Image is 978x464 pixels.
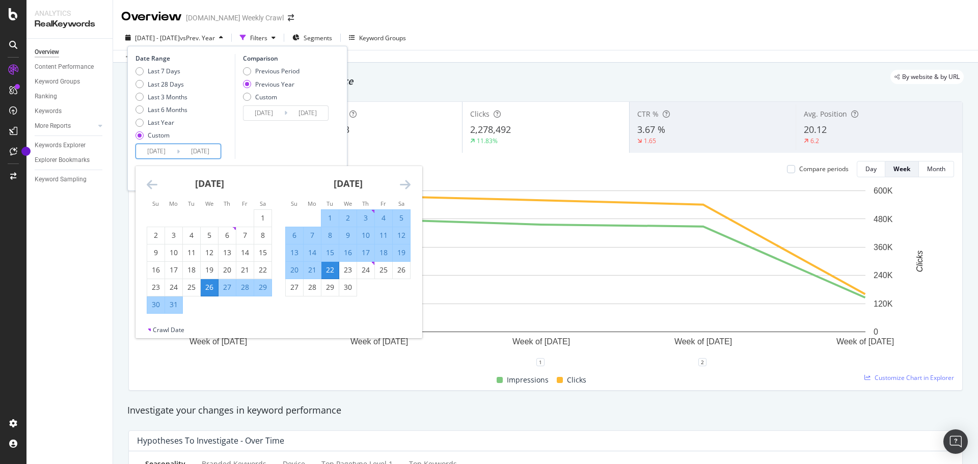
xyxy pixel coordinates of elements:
[165,265,182,275] div: 17
[304,244,321,261] td: Selected. Monday, April 14, 2025
[254,209,272,227] td: Choose Saturday, March 1, 2025 as your check-in date. It’s available.
[254,279,272,296] td: Selected. Saturday, March 29, 2025
[357,265,374,275] div: 24
[35,174,87,185] div: Keyword Sampling
[308,200,316,207] small: Mo
[875,373,954,382] span: Customize Chart in Explorer
[339,248,357,258] div: 16
[35,76,80,87] div: Keyword Groups
[943,429,968,454] div: Open Intercom Messenger
[470,109,490,119] span: Clicks
[915,251,924,272] text: Clicks
[339,213,357,223] div: 2
[339,261,357,279] td: Choose Wednesday, April 23, 2025 as your check-in date. It’s available.
[857,161,885,177] button: Day
[243,80,300,89] div: Previous Year
[393,227,411,244] td: Selected. Saturday, April 12, 2025
[219,265,236,275] div: 20
[219,279,236,296] td: Selected. Thursday, March 27, 2025
[165,299,182,310] div: 31
[288,30,336,46] button: Segments
[219,282,236,292] div: 27
[205,200,213,207] small: We
[236,244,254,261] td: Choose Friday, March 14, 2025 as your check-in date. It’s available.
[243,93,300,101] div: Custom
[183,265,200,275] div: 18
[136,144,177,158] input: Start Date
[137,185,946,362] svg: A chart.
[35,155,90,166] div: Explorer Bookmarks
[291,200,297,207] small: Su
[236,230,254,240] div: 7
[260,200,266,207] small: Sa
[183,230,200,240] div: 4
[254,261,272,279] td: Choose Saturday, March 22, 2025 as your check-in date. It’s available.
[35,62,105,72] a: Content Performance
[135,54,232,63] div: Date Range
[286,265,303,275] div: 20
[321,282,339,292] div: 29
[287,106,328,120] input: End Date
[135,166,422,325] div: Calendar
[637,109,659,119] span: CTR %
[35,47,59,58] div: Overview
[286,227,304,244] td: Selected. Sunday, April 6, 2025
[375,248,392,258] div: 18
[255,93,277,101] div: Custom
[35,106,105,117] a: Keywords
[327,200,333,207] small: Tu
[874,214,893,223] text: 480K
[902,74,960,80] span: By website & by URL
[188,200,195,207] small: Tu
[286,279,304,296] td: Choose Sunday, April 27, 2025 as your check-in date. It’s available.
[236,248,254,258] div: 14
[148,67,180,75] div: Last 7 Days
[135,105,187,114] div: Last 6 Months
[147,279,165,296] td: Choose Sunday, March 23, 2025 as your check-in date. It’s available.
[304,227,321,244] td: Selected. Monday, April 7, 2025
[304,230,321,240] div: 7
[201,244,219,261] td: Choose Wednesday, March 12, 2025 as your check-in date. It’s available.
[288,14,294,21] div: arrow-right-arrow-left
[35,106,62,117] div: Keywords
[339,230,357,240] div: 9
[804,109,847,119] span: Avg. Position
[334,177,363,189] strong: [DATE]
[165,261,183,279] td: Choose Monday, March 17, 2025 as your check-in date. It’s available.
[375,209,393,227] td: Selected. Friday, April 4, 2025
[147,227,165,244] td: Choose Sunday, March 2, 2025 as your check-in date. It’s available.
[375,230,392,240] div: 11
[321,209,339,227] td: Selected. Tuesday, April 1, 2025
[152,200,159,207] small: Su
[470,123,511,135] span: 2,278,492
[219,248,236,258] div: 13
[148,93,187,101] div: Last 3 Months
[254,230,271,240] div: 8
[536,358,545,366] div: 1
[148,80,184,89] div: Last 28 Days
[864,373,954,382] a: Customize Chart in Explorer
[219,244,236,261] td: Choose Thursday, March 13, 2025 as your check-in date. It’s available.
[201,230,218,240] div: 5
[393,213,410,223] div: 5
[344,200,352,207] small: We
[357,209,375,227] td: Selected. Thursday, April 3, 2025
[135,80,187,89] div: Last 28 Days
[381,200,386,207] small: Fr
[243,54,332,63] div: Comparison
[874,327,878,336] text: 0
[147,244,165,261] td: Choose Sunday, March 9, 2025 as your check-in date. It’s available.
[254,248,271,258] div: 15
[35,8,104,18] div: Analytics
[375,261,393,279] td: Choose Friday, April 25, 2025 as your check-in date. It’s available.
[219,230,236,240] div: 6
[165,296,183,313] td: Selected. Monday, March 31, 2025
[357,248,374,258] div: 17
[147,230,165,240] div: 2
[183,279,201,296] td: Choose Tuesday, March 25, 2025 as your check-in date. It’s available.
[375,265,392,275] div: 25
[339,279,357,296] td: Choose Wednesday, April 30, 2025 as your check-in date. It’s available.
[254,227,272,244] td: Choose Saturday, March 8, 2025 as your check-in date. It’s available.
[147,261,165,279] td: Choose Sunday, March 16, 2025 as your check-in date. It’s available.
[286,230,303,240] div: 6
